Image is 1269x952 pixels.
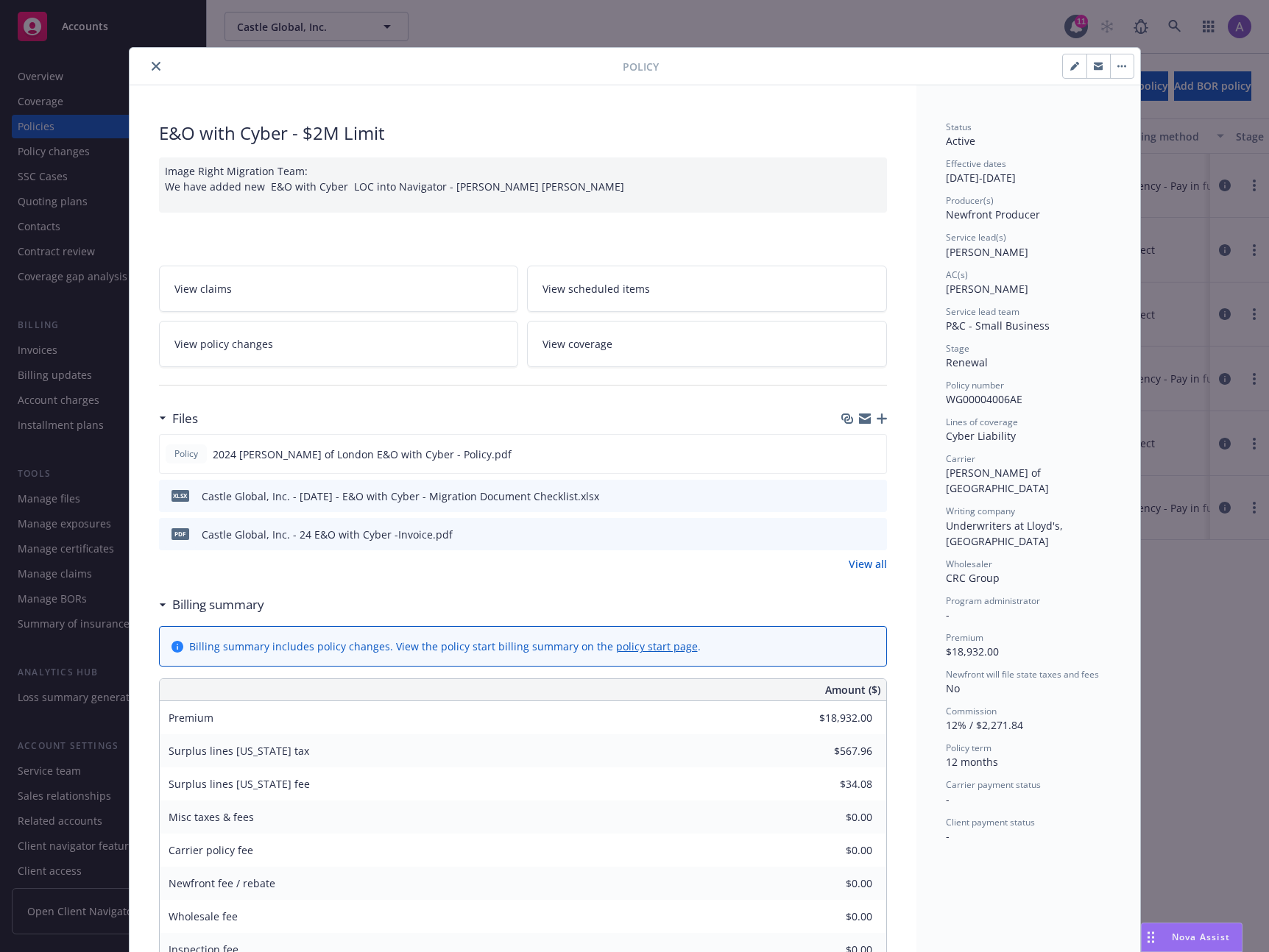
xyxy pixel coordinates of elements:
div: E&O with Cyber - $2M Limit [159,121,887,146]
a: View coverage [527,321,887,367]
span: Lines of coverage [946,416,1018,428]
span: pdf [172,528,189,539]
span: Carrier policy fee [169,843,253,857]
span: Commission [946,705,997,717]
button: preview file [868,489,881,504]
h3: Billing summary [172,595,264,614]
a: View scheduled items [527,266,887,312]
span: Renewal [946,355,988,369]
span: $18,932.00 [946,644,999,658]
span: [PERSON_NAME] [946,282,1028,296]
span: [PERSON_NAME] [946,245,1028,259]
button: preview file [867,447,880,462]
span: Status [946,121,972,133]
input: 0.00 [785,839,881,862]
span: - [946,608,950,622]
span: Service lead team [946,305,1019,318]
div: Castle Global, Inc. - [DATE] - E&O with Cyber - Migration Document Checklist.xlsx [202,489,599,504]
button: close [147,57,165,75]
span: WG00004006AE [946,392,1022,406]
button: preview file [868,527,881,542]
span: Active [946,134,975,148]
input: 0.00 [785,873,881,895]
span: Surplus lines [US_STATE] tax [169,744,309,758]
span: Newfront will file state taxes and fees [946,668,1099,681]
span: Wholesale fee [169,909,238,923]
h3: Files [172,409,198,428]
input: 0.00 [785,806,881,828]
span: Surplus lines [US_STATE] fee [169,777,310,791]
span: Policy [623,59,659,74]
input: 0.00 [785,773,881,795]
span: No [946,681,960,695]
span: Cyber Liability [946,429,1016,443]
span: View claims [174,281,232,296]
span: Stage [946,342,969,355]
span: Policy [172,447,201,461]
span: Producer(s) [946,194,994,207]
input: 0.00 [785,906,881,928]
a: policy start page [616,639,698,653]
div: Billing summary [159,595,264,614]
div: [DATE] - [DATE] [946,157,1111,185]
div: Files [159,409,198,428]
span: Policy term [946,742,991,754]
span: Newfront fee / rebate [169,876,275,890]
span: xlsx [172,490,189,501]
span: Policy number [946,379,1004,391]
span: View policy changes [174,336,273,352]
span: Service lead(s) [946,231,1006,244]
span: Program administrator [946,594,1040,607]
button: download file [844,527,856,542]
span: - [946,829,950,843]
span: Client payment status [946,816,1035,828]
input: 0.00 [785,707,881,729]
span: Misc taxes & fees [169,810,254,824]
span: Nova Assist [1172,931,1230,943]
a: View claims [159,266,519,312]
span: Carrier [946,452,975,465]
span: Carrier payment status [946,778,1041,791]
a: View policy changes [159,321,519,367]
span: Wholesaler [946,558,992,570]
span: 12% / $2,271.84 [946,718,1023,732]
div: Castle Global, Inc. - 24 E&O with Cyber -Invoice.pdf [202,527,453,542]
div: Drag to move [1142,923,1160,951]
span: 2024 [PERSON_NAME] of London E&O with Cyber - Policy.pdf [213,447,512,462]
span: View coverage [542,336,612,352]
span: Underwriters at Lloyd's, [GEOGRAPHIC_DATA] [946,519,1066,548]
button: Nova Assist [1141,923,1243,952]
span: Amount ($) [825,682,880,697]
span: CRC Group [946,571,1000,585]
span: P&C - Small Business [946,319,1050,333]
div: Image Right Migration Team: We have added new E&O with Cyber LOC into Navigator - [PERSON_NAME] [... [159,157,887,213]
span: Premium [946,631,983,644]
span: [PERSON_NAME] of [GEOGRAPHIC_DATA] [946,466,1049,495]
span: 12 months [946,755,998,769]
span: Newfront Producer [946,207,1040,221]
span: View scheduled items [542,281,650,296]
span: Premium [169,711,213,725]
span: AC(s) [946,269,968,281]
input: 0.00 [785,740,881,762]
button: download file [844,489,856,504]
div: Billing summary includes policy changes. View the policy start billing summary on the . [189,639,701,654]
button: download file [844,447,855,462]
a: View all [849,556,887,572]
span: - [946,792,950,806]
span: Effective dates [946,157,1006,170]
span: Writing company [946,505,1015,517]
